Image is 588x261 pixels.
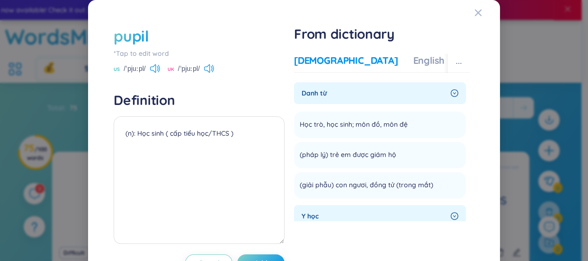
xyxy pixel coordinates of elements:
[451,89,458,97] span: right-circle
[300,119,408,130] span: Học trò, học sinh; môn đồ, môn đệ
[178,63,200,74] span: /ˈpjuːpl/
[114,48,285,59] div: *Tap to edit word
[114,26,149,46] div: pupil
[124,63,145,74] span: /ˈpjuːpl/
[294,26,470,43] h1: From dictionary
[451,212,458,220] span: right-circle
[302,88,447,98] span: Danh từ
[114,66,120,73] span: US
[302,211,447,221] span: Y học
[448,54,470,73] button: ellipsis
[455,60,462,67] span: ellipsis
[168,66,174,73] span: UK
[114,116,285,244] textarea: (n): Học sinh ( cấp tiểu học/THCS )
[300,149,396,161] span: (pháp lý) trẻ em được giám hộ
[413,54,445,67] div: English
[114,92,285,109] h4: Definition
[294,54,398,67] div: [DEMOGRAPHIC_DATA]
[300,180,433,191] span: (giải phẫu) con ngươi, đồng tử (trong mắt)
